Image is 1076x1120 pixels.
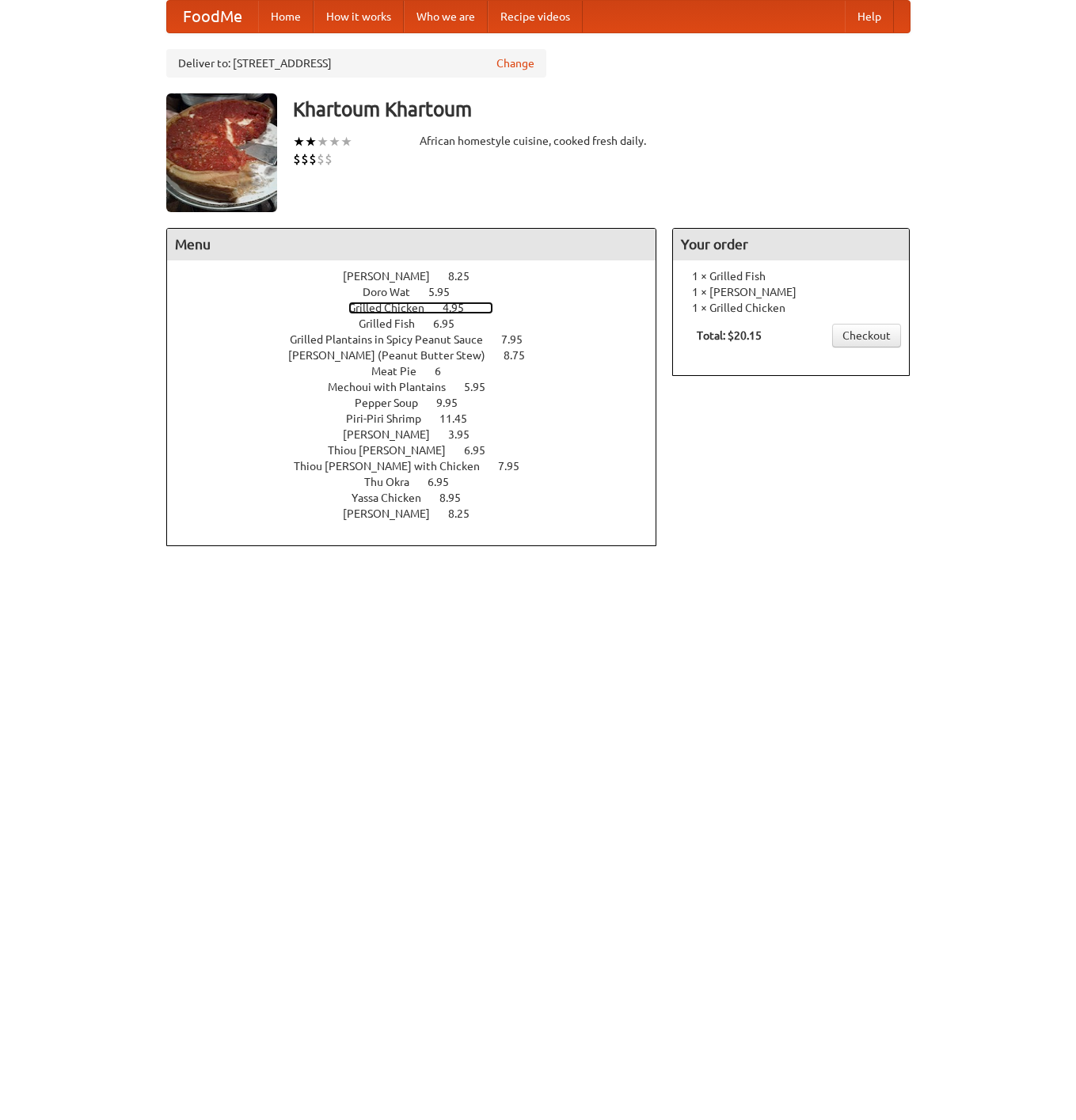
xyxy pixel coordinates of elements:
[488,1,583,32] a: Recipe videos
[343,270,499,283] a: [PERSON_NAME] 8.25
[166,93,277,212] img: angular.jpg
[371,365,432,378] span: Meat Pie
[329,133,340,150] li: ★
[359,317,431,330] span: Grilled Fish
[166,49,546,78] div: Deliver to: [STREET_ADDRESS]
[343,428,499,441] a: [PERSON_NAME] 3.95
[314,1,404,32] a: How it works
[293,93,911,125] h3: Khartoum Khartoum
[346,412,496,425] a: Piri-Piri Shrimp 11.45
[343,507,446,520] span: [PERSON_NAME]
[301,150,309,168] li: $
[439,492,477,504] span: 8.95
[317,133,329,150] li: ★
[309,150,317,168] li: $
[352,492,437,504] span: Yassa Chicken
[293,133,305,150] li: ★
[355,397,487,409] a: Pepper Soup 9.95
[340,133,352,150] li: ★
[352,492,490,504] a: Yassa Chicken 8.95
[681,300,901,316] li: 1 × Grilled Chicken
[673,229,909,260] h4: Your order
[464,381,501,393] span: 5.95
[167,229,656,260] h4: Menu
[428,476,465,488] span: 6.95
[290,333,499,346] span: Grilled Plantains in Spicy Peanut Sauce
[167,1,258,32] a: FoodMe
[348,302,440,314] span: Grilled Chicken
[363,286,426,298] span: Doro Wat
[293,150,301,168] li: $
[305,133,317,150] li: ★
[288,349,501,362] span: [PERSON_NAME] (Peanut Butter Stew)
[697,329,762,342] b: Total: $20.15
[325,150,333,168] li: $
[420,133,657,149] div: African homestyle cuisine, cooked fresh daily.
[501,333,538,346] span: 7.95
[832,324,901,347] a: Checkout
[348,302,493,314] a: Grilled Chicken 4.95
[371,365,470,378] a: Meat Pie 6
[343,507,499,520] a: [PERSON_NAME] 8.25
[448,428,485,441] span: 3.95
[436,397,473,409] span: 9.95
[435,365,457,378] span: 6
[343,270,446,283] span: [PERSON_NAME]
[404,1,488,32] a: Who we are
[681,268,901,284] li: 1 × Grilled Fish
[448,507,485,520] span: 8.25
[288,349,554,362] a: [PERSON_NAME] (Peanut Butter Stew) 8.75
[496,55,534,71] a: Change
[681,284,901,300] li: 1 × [PERSON_NAME]
[498,460,535,473] span: 7.95
[428,286,466,298] span: 5.95
[317,150,325,168] li: $
[328,444,515,457] a: Thiou [PERSON_NAME] 6.95
[294,460,549,473] a: Thiou [PERSON_NAME] with Chicken 7.95
[355,397,434,409] span: Pepper Soup
[439,412,483,425] span: 11.45
[364,476,478,488] a: Thu Okra 6.95
[448,270,485,283] span: 8.25
[504,349,541,362] span: 8.75
[364,476,425,488] span: Thu Okra
[343,428,446,441] span: [PERSON_NAME]
[328,381,462,393] span: Mechoui with Plantains
[433,317,470,330] span: 6.95
[290,333,552,346] a: Grilled Plantains in Spicy Peanut Sauce 7.95
[443,302,480,314] span: 4.95
[845,1,894,32] a: Help
[346,412,437,425] span: Piri-Piri Shrimp
[328,381,515,393] a: Mechoui with Plantains 5.95
[464,444,501,457] span: 6.95
[328,444,462,457] span: Thiou [PERSON_NAME]
[363,286,479,298] a: Doro Wat 5.95
[258,1,314,32] a: Home
[294,460,496,473] span: Thiou [PERSON_NAME] with Chicken
[359,317,484,330] a: Grilled Fish 6.95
